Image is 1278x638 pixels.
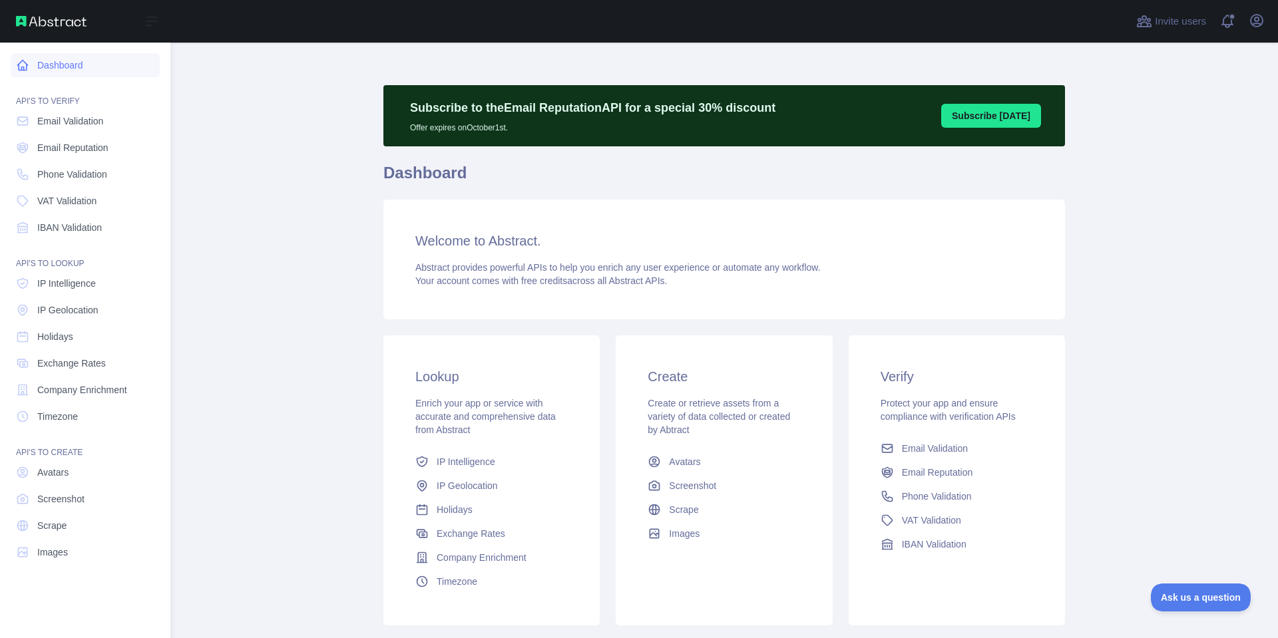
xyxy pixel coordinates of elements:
[37,410,78,423] span: Timezone
[902,538,966,551] span: IBAN Validation
[410,569,573,593] a: Timezone
[410,474,573,498] a: IP Geolocation
[902,466,973,479] span: Email Reputation
[437,455,495,468] span: IP Intelligence
[11,162,160,186] a: Phone Validation
[37,303,99,317] span: IP Geolocation
[11,487,160,511] a: Screenshot
[37,141,108,154] span: Email Reputation
[875,484,1038,508] a: Phone Validation
[437,503,473,516] span: Holidays
[669,527,700,540] span: Images
[37,114,103,128] span: Email Validation
[902,490,972,503] span: Phone Validation
[11,53,160,77] a: Dashboard
[669,503,698,516] span: Scrape
[37,519,67,532] span: Scrape
[37,466,69,479] span: Avatars
[410,98,775,117] p: Subscribe to the Email Reputation API for a special 30 % discount
[881,367,1033,386] h3: Verify
[11,460,160,484] a: Avatars
[11,431,160,458] div: API'S TO CREATE
[37,492,85,506] span: Screenshot
[11,298,160,322] a: IP Geolocation
[415,232,1033,250] h3: Welcome to Abstract.
[437,479,498,492] span: IP Geolocation
[1151,583,1251,611] iframe: Toggle Customer Support
[11,136,160,160] a: Email Reputation
[11,351,160,375] a: Exchange Rates
[410,546,573,569] a: Company Enrichment
[11,271,160,295] a: IP Intelligence
[881,398,1016,422] span: Protect your app and ensure compliance with verification APIs
[11,109,160,133] a: Email Validation
[642,474,805,498] a: Screenshot
[383,162,1065,194] h1: Dashboard
[11,325,160,349] a: Holidays
[642,450,805,474] a: Avatars
[642,498,805,522] a: Scrape
[11,540,160,564] a: Images
[669,479,716,492] span: Screenshot
[415,398,556,435] span: Enrich your app or service with accurate and comprehensive data from Abstract
[11,80,160,106] div: API'S TO VERIFY
[648,398,790,435] span: Create or retrieve assets from a variety of data collected or created by Abtract
[37,383,127,397] span: Company Enrichment
[415,367,568,386] h3: Lookup
[875,460,1038,484] a: Email Reputation
[11,189,160,213] a: VAT Validation
[648,367,800,386] h3: Create
[415,262,821,273] span: Abstract provides powerful APIs to help you enrich any user experience or automate any workflow.
[902,514,961,527] span: VAT Validation
[37,221,102,234] span: IBAN Validation
[1134,11,1209,32] button: Invite users
[437,527,505,540] span: Exchange Rates
[11,242,160,269] div: API'S TO LOOKUP
[941,104,1041,128] button: Subscribe [DATE]
[875,508,1038,532] a: VAT Validation
[642,522,805,546] a: Images
[16,16,87,27] img: Abstract API
[37,357,106,370] span: Exchange Rates
[410,450,573,474] a: IP Intelligence
[11,216,160,239] a: IBAN Validation
[437,575,477,588] span: Timezone
[875,532,1038,556] a: IBAN Validation
[1155,14,1206,29] span: Invite users
[11,378,160,402] a: Company Enrichment
[37,168,107,181] span: Phone Validation
[37,546,68,559] span: Images
[902,442,968,455] span: Email Validation
[37,330,73,343] span: Holidays
[669,455,700,468] span: Avatars
[875,436,1038,460] a: Email Validation
[37,194,97,208] span: VAT Validation
[410,117,775,133] p: Offer expires on October 1st.
[410,522,573,546] a: Exchange Rates
[11,404,160,428] a: Timezone
[410,498,573,522] a: Holidays
[437,551,527,564] span: Company Enrichment
[521,275,567,286] span: free credits
[11,514,160,538] a: Scrape
[37,277,96,290] span: IP Intelligence
[415,275,667,286] span: Your account comes with across all Abstract APIs.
